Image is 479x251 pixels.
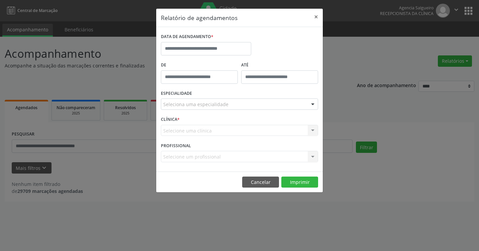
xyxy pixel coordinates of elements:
[281,177,318,188] button: Imprimir
[161,88,192,99] label: ESPECIALIDADE
[161,13,237,22] h5: Relatório de agendamentos
[242,177,279,188] button: Cancelar
[161,32,213,42] label: DATA DE AGENDAMENTO
[161,141,191,151] label: PROFISSIONAL
[241,60,318,70] label: ATÉ
[161,60,238,70] label: De
[163,101,228,108] span: Seleciona uma especialidade
[309,9,323,25] button: Close
[161,114,180,125] label: CLÍNICA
